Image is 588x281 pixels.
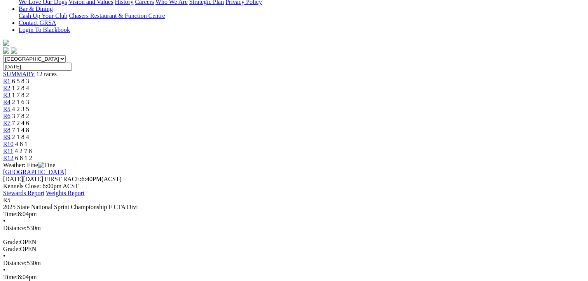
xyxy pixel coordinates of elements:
[3,183,585,190] div: Kennels Close: 6:00pm ACST
[45,176,122,182] span: 6:40PM(ACST)
[3,106,10,112] a: R5
[3,71,35,77] a: SUMMARY
[3,190,44,196] a: Stewards Report
[12,127,29,133] span: 7 1 4 8
[19,5,53,12] a: Bar & Dining
[3,225,585,232] div: 530m
[11,47,17,54] img: twitter.svg
[3,92,10,98] a: R3
[3,176,23,182] span: [DATE]
[3,211,585,218] div: 8:04pm
[3,162,55,168] span: Weather: Fine
[3,134,10,140] a: R9
[45,176,81,182] span: FIRST RACE:
[3,120,10,126] a: R7
[3,211,18,217] span: Time:
[3,99,10,105] a: R4
[3,141,14,147] a: R10
[3,225,26,231] span: Distance:
[3,85,10,91] a: R2
[3,63,72,71] input: Select date
[3,148,13,154] a: R11
[3,155,14,161] a: R12
[15,155,32,161] span: 6 8 1 2
[3,246,585,253] div: OPEN
[3,204,585,211] div: 2025 State National Sprint Championship F CTA Divi
[19,12,585,19] div: Bar & Dining
[36,71,57,77] span: 12 races
[3,246,20,252] span: Grade:
[3,78,10,84] a: R1
[12,134,29,140] span: 2 1 8 4
[12,113,29,119] span: 3 7 8 2
[3,127,10,133] a: R8
[3,176,43,182] span: [DATE]
[3,260,585,267] div: 530m
[3,253,5,259] span: •
[19,26,70,33] a: Login To Blackbook
[3,239,585,246] div: OPEN
[3,260,26,266] span: Distance:
[12,92,29,98] span: 1 7 8 2
[19,19,56,26] a: Contact GRSA
[12,106,29,112] span: 4 2 3 5
[3,40,9,46] img: logo-grsa-white.png
[3,267,5,273] span: •
[19,12,67,19] a: Cash Up Your Club
[12,85,29,91] span: 1 2 8 4
[15,148,32,154] span: 4 2 7 8
[12,99,29,105] span: 2 1 6 3
[69,12,165,19] a: Chasers Restaurant & Function Centre
[38,162,55,169] img: Fine
[12,120,29,126] span: 7 2 4 6
[15,141,28,147] span: 4 8 1
[3,169,66,175] a: [GEOGRAPHIC_DATA]
[3,113,10,119] a: R6
[3,239,20,245] span: Grade:
[3,218,5,224] span: •
[12,78,29,84] span: 6 5 8 3
[3,197,10,203] span: R5
[3,47,9,54] img: facebook.svg
[3,274,18,280] span: Time:
[46,190,85,196] a: Weights Report
[3,274,585,281] div: 8:04pm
